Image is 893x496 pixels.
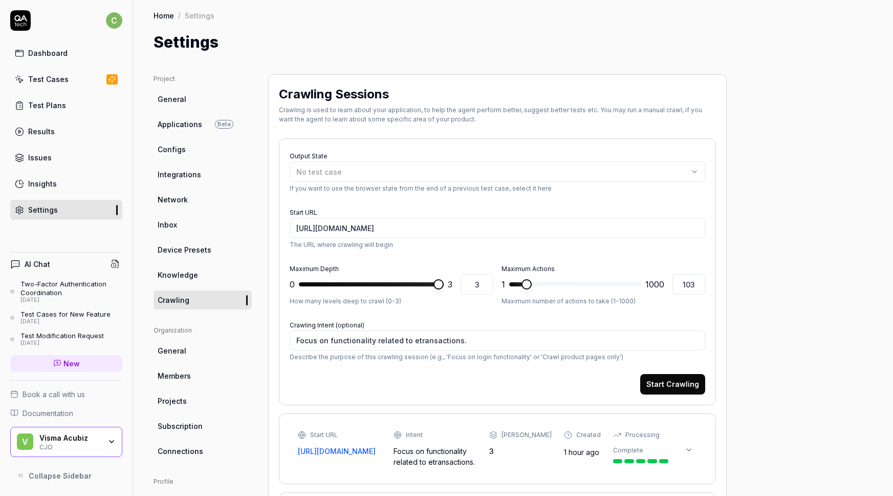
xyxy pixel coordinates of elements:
span: Applications [158,119,202,130]
button: c [106,10,122,31]
span: Book a call with us [23,389,85,400]
div: Created [576,430,601,440]
a: Network [154,190,252,209]
a: Device Presets [154,240,252,259]
div: Complete [613,446,643,455]
div: [PERSON_NAME] [502,430,552,440]
button: Collapse Sidebar [10,465,122,486]
p: Describe the purpose of this crawling session (e.g., 'Focus on login functionality' or 'Crawl pro... [290,353,705,362]
span: 3 [448,278,452,291]
div: 3 [489,446,552,457]
div: Intent [406,430,423,440]
a: Subscription [154,417,252,436]
div: Focus on functionality related to etransactions. [394,446,477,467]
a: Book a call with us [10,389,122,400]
a: Integrations [154,165,252,184]
span: Device Presets [158,244,211,255]
span: Subscription [158,421,203,431]
a: Results [10,121,122,141]
a: General [154,341,252,360]
p: Maximum number of actions to take (1-1000) [502,297,705,306]
div: [DATE] [20,318,111,325]
div: Results [28,126,55,137]
a: Issues [10,148,122,168]
span: Connections [158,446,203,457]
span: Projects [158,396,187,406]
div: / [178,10,181,20]
div: Start URL [310,430,338,440]
span: 1 [502,278,505,291]
div: Issues [28,152,52,163]
div: [DATE] [20,297,122,304]
span: Crawling [158,295,189,305]
div: Test Modification Request [20,332,104,340]
a: Two-Factor Authentication Coordination[DATE] [10,280,122,303]
span: c [106,12,122,29]
a: Test Cases [10,69,122,89]
div: Settings [28,204,58,215]
a: Test Plans [10,95,122,115]
label: Output State [290,152,328,160]
a: Documentation [10,408,122,419]
span: Collapse Sidebar [29,470,92,481]
a: Dashboard [10,43,122,63]
a: ApplicationsBeta [154,115,252,134]
span: Network [158,194,188,205]
div: Profile [154,477,252,486]
div: CJO [39,442,101,450]
a: Members [154,366,252,385]
div: Test Plans [28,100,66,111]
div: Processing [625,430,660,440]
span: Inbox [158,219,177,230]
a: Projects [154,391,252,410]
a: Test Cases for New Feature[DATE] [10,310,122,325]
label: Start URL [290,209,317,216]
h2: Crawling Sessions [279,85,389,104]
div: Dashboard [28,48,68,58]
div: Organization [154,326,252,335]
p: If you want to use the browser state from the end of a previous test case, select it here [290,184,705,193]
a: Crawling [154,291,252,309]
div: Project [154,74,252,84]
div: Two-Factor Authentication Coordination [20,280,122,297]
h1: Settings [154,31,219,54]
span: New [63,358,80,369]
input: https://eurocardnrt02-uat.acubiz.com/ [290,218,705,238]
div: Test Cases [28,74,69,85]
button: No test case [290,161,705,182]
div: Insights [28,178,57,189]
a: Connections [154,442,252,461]
a: General [154,90,252,109]
span: Members [158,370,191,381]
a: Test Modification Request[DATE] [10,332,122,347]
p: The URL where crawling will begin [290,240,705,250]
a: Home [154,10,174,20]
div: Settings [185,10,214,20]
button: VVisma AcubizCJO [10,427,122,458]
span: No test case [296,168,342,176]
a: Knowledge [154,265,252,284]
span: General [158,94,186,105]
textarea: Focus on functionality related to etransactions. [290,330,705,350]
a: Configs [154,140,252,159]
label: Crawling Intent (optional) [290,321,364,329]
span: Integrations [158,169,201,180]
a: Insights [10,174,122,194]
a: [URL][DOMAIN_NAME] [298,446,381,457]
button: Start Crawling [640,374,705,395]
h4: AI Chat [25,259,50,270]
label: Maximum Actions [502,265,555,273]
p: How many levels deep to crawl (0-3) [290,297,493,306]
div: [DATE] [20,340,104,347]
a: New [10,355,122,372]
span: General [158,345,186,356]
time: 1 hour ago [564,448,599,457]
a: Settings [10,200,122,220]
span: 0 [290,278,295,291]
a: Inbox [154,215,252,234]
span: V [17,433,33,450]
span: Documentation [23,408,73,419]
label: Maximum Depth [290,265,339,273]
div: Visma Acubiz [39,433,101,443]
span: Beta [215,120,233,129]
